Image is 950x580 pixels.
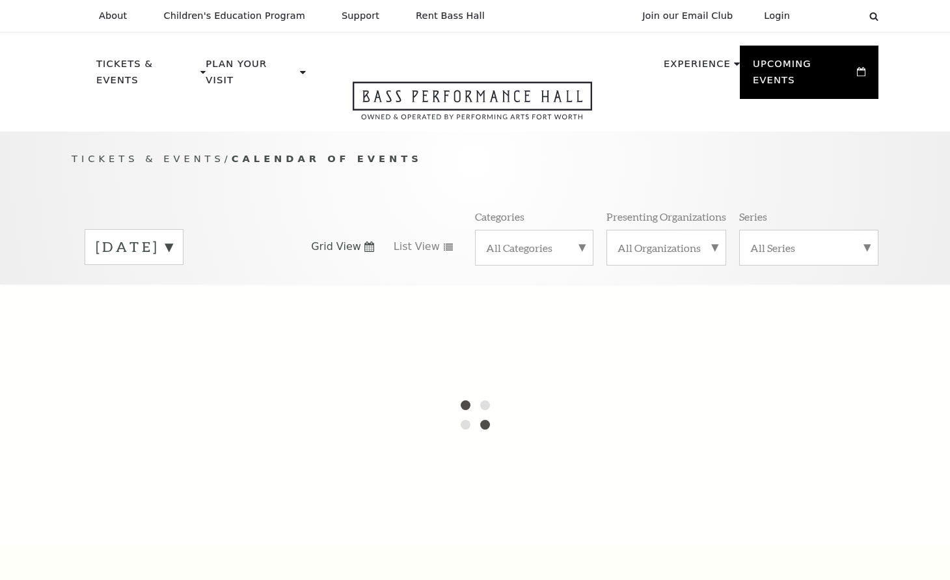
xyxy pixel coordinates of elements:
p: Plan Your Visit [206,56,297,96]
label: All Categories [486,241,582,255]
p: Upcoming Events [753,56,854,96]
p: Rent Bass Hall [416,10,485,21]
span: List View [394,240,440,254]
label: All Organizations [617,241,715,255]
p: Presenting Organizations [606,210,726,223]
p: Experience [664,56,731,79]
select: Select: [811,10,857,22]
p: Support [342,10,379,21]
p: Tickets & Events [96,56,197,96]
span: Grid View [311,240,361,254]
p: About [99,10,127,21]
p: Series [739,210,767,223]
span: Calendar of Events [232,153,422,164]
p: Categories [475,210,524,223]
label: All Series [750,241,867,255]
span: Tickets & Events [72,153,224,164]
label: [DATE] [96,237,172,257]
p: / [72,151,878,167]
p: Children's Education Program [163,10,305,21]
